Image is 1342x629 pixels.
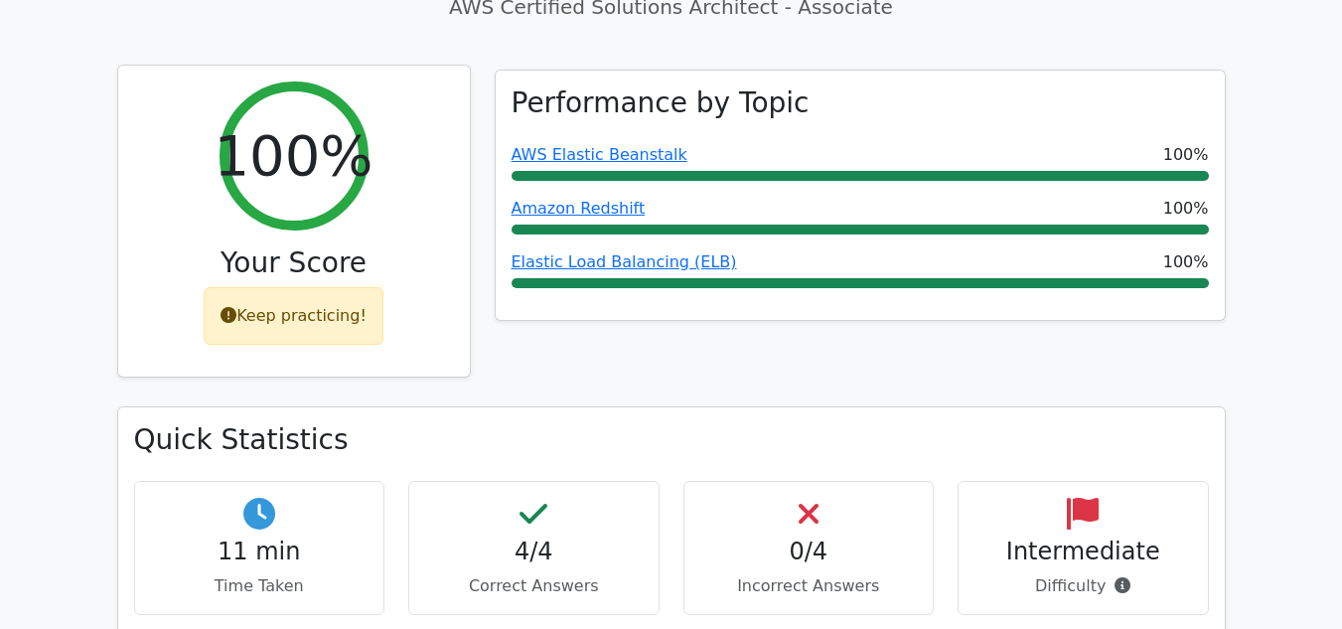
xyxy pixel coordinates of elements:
[151,538,369,566] h4: 11 min
[1163,250,1209,274] span: 100%
[151,574,369,598] p: Time Taken
[134,423,1209,457] h3: Quick Statistics
[512,145,687,164] a: AWS Elastic Beanstalk
[134,246,454,280] h3: Your Score
[512,199,646,218] a: Amazon Redshift
[700,538,918,566] h4: 0/4
[700,574,918,598] p: Incorrect Answers
[974,574,1192,598] p: Difficulty
[1163,197,1209,221] span: 100%
[204,287,383,345] div: Keep practicing!
[512,86,810,120] h3: Performance by Topic
[425,538,643,566] h4: 4/4
[425,574,643,598] p: Correct Answers
[512,252,737,271] a: Elastic Load Balancing (ELB)
[1163,143,1209,167] span: 100%
[214,122,373,189] h2: 100%
[974,538,1192,566] h4: Intermediate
